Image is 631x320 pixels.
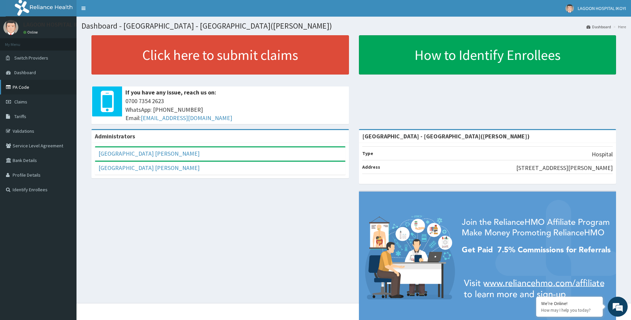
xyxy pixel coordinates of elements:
[125,88,216,96] b: If you have any issue, reach us on:
[516,164,613,172] p: [STREET_ADDRESS][PERSON_NAME]
[14,113,26,119] span: Tariffs
[578,5,626,11] span: LAGOON HOSPITAL IKOYI
[95,132,135,140] b: Administrators
[125,97,346,122] span: 0700 7354 2623 WhatsApp: [PHONE_NUMBER] Email:
[612,24,626,30] li: Here
[3,20,18,35] img: User Image
[141,114,232,122] a: [EMAIL_ADDRESS][DOMAIN_NAME]
[14,70,36,76] span: Dashboard
[23,22,87,28] p: LAGOON HOSPITAL IKOYI
[359,35,616,75] a: How to Identify Enrollees
[23,30,39,35] a: Online
[586,24,611,30] a: Dashboard
[98,164,200,172] a: [GEOGRAPHIC_DATA] [PERSON_NAME]
[14,55,48,61] span: Switch Providers
[362,132,530,140] strong: [GEOGRAPHIC_DATA] - [GEOGRAPHIC_DATA]([PERSON_NAME])
[541,300,598,306] div: We're Online!
[362,150,373,156] b: Type
[98,150,200,157] a: [GEOGRAPHIC_DATA] [PERSON_NAME]
[91,35,349,75] a: Click here to submit claims
[565,4,574,13] img: User Image
[541,307,598,313] p: How may I help you today?
[362,164,380,170] b: Address
[592,150,613,159] p: Hospital
[81,22,626,30] h1: Dashboard - [GEOGRAPHIC_DATA] - [GEOGRAPHIC_DATA]([PERSON_NAME])
[14,99,27,105] span: Claims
